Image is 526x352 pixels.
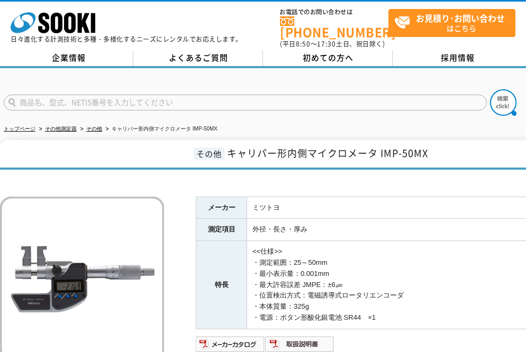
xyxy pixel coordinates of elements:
a: その他 [86,126,102,132]
th: メーカー [196,197,247,219]
th: 測定項目 [196,219,247,241]
a: その他測定器 [45,126,77,132]
a: よくあるご質問 [133,50,263,66]
span: お電話でのお問い合わせは [280,9,388,15]
span: その他 [194,147,224,160]
a: [PHONE_NUMBER] [280,16,388,38]
input: 商品名、型式、NETIS番号を入力してください [4,95,487,110]
a: お見積り･お問い合わせはこちら [388,9,515,37]
span: はこちら [394,10,515,36]
a: 取扱説明書 [265,342,334,350]
a: 企業情報 [4,50,133,66]
a: メーカーカタログ [196,342,265,350]
p: 日々進化する計測技術と多種・多様化するニーズにレンタルでお応えします。 [11,36,242,42]
span: 初めての方へ [303,52,353,63]
th: 特長 [196,241,247,329]
a: トップページ [4,126,35,132]
span: キャリパー形内側マイクロメータ IMP-50MX [227,146,428,160]
span: 17:30 [317,39,336,49]
span: 8:50 [296,39,311,49]
a: 初めての方へ [263,50,393,66]
span: (平日 ～ 土日、祝日除く) [280,39,385,49]
strong: お見積り･お問い合わせ [416,12,505,24]
img: btn_search.png [490,89,516,116]
a: 採用情報 [393,50,522,66]
li: キャリパー形内側マイクロメータ IMP-50MX [104,124,217,135]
